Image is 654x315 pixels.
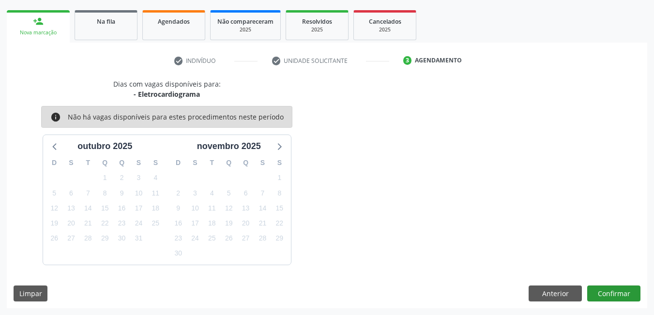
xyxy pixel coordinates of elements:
span: segunda-feira, 13 de outubro de 2025 [64,201,78,215]
span: sábado, 18 de outubro de 2025 [149,201,162,215]
span: sábado, 15 de novembro de 2025 [273,201,286,215]
span: quarta-feira, 1 de outubro de 2025 [98,171,112,185]
span: terça-feira, 14 de outubro de 2025 [81,201,95,215]
button: Limpar [14,285,47,302]
div: Q [220,155,237,170]
span: Cancelados [369,17,401,26]
span: sábado, 1 de novembro de 2025 [273,171,286,185]
span: terça-feira, 21 de outubro de 2025 [81,217,95,230]
span: domingo, 26 de outubro de 2025 [47,232,61,245]
span: segunda-feira, 24 de novembro de 2025 [188,232,202,245]
i: info [50,112,61,122]
div: S [254,155,271,170]
span: sexta-feira, 24 de outubro de 2025 [132,217,145,230]
span: Resolvidos [302,17,332,26]
span: terça-feira, 28 de outubro de 2025 [81,232,95,245]
div: novembro 2025 [193,140,265,153]
span: quarta-feira, 22 de outubro de 2025 [98,217,112,230]
span: quinta-feira, 6 de novembro de 2025 [239,186,253,200]
span: domingo, 9 de novembro de 2025 [171,201,185,215]
span: domingo, 12 de outubro de 2025 [47,201,61,215]
span: quinta-feira, 16 de outubro de 2025 [115,201,129,215]
span: Agendados [158,17,190,26]
span: sábado, 22 de novembro de 2025 [273,217,286,230]
span: terça-feira, 11 de novembro de 2025 [205,201,219,215]
span: segunda-feira, 10 de novembro de 2025 [188,201,202,215]
span: sexta-feira, 28 de novembro de 2025 [256,232,269,245]
div: 2025 [217,26,274,33]
div: S [147,155,164,170]
span: quarta-feira, 5 de novembro de 2025 [222,186,236,200]
span: terça-feira, 7 de outubro de 2025 [81,186,95,200]
div: Dias com vagas disponíveis para: [113,79,221,99]
div: Agendamento [415,56,462,65]
span: segunda-feira, 27 de outubro de 2025 [64,232,78,245]
span: terça-feira, 25 de novembro de 2025 [205,232,219,245]
span: domingo, 5 de outubro de 2025 [47,186,61,200]
div: Q [237,155,254,170]
span: quinta-feira, 27 de novembro de 2025 [239,232,253,245]
div: Nova marcação [14,29,63,36]
div: - Eletrocardiograma [113,89,221,99]
div: S [271,155,288,170]
div: 2025 [361,26,409,33]
span: sexta-feira, 14 de novembro de 2025 [256,201,269,215]
span: segunda-feira, 20 de outubro de 2025 [64,217,78,230]
span: Não compareceram [217,17,274,26]
button: Confirmar [587,285,640,302]
span: sexta-feira, 31 de outubro de 2025 [132,232,145,245]
span: quinta-feira, 9 de outubro de 2025 [115,186,129,200]
span: sexta-feira, 3 de outubro de 2025 [132,171,145,185]
span: quarta-feira, 19 de novembro de 2025 [222,217,236,230]
span: domingo, 16 de novembro de 2025 [171,217,185,230]
div: S [130,155,147,170]
span: quinta-feira, 13 de novembro de 2025 [239,201,253,215]
span: quinta-feira, 23 de outubro de 2025 [115,217,129,230]
span: sexta-feira, 7 de novembro de 2025 [256,186,269,200]
div: Q [113,155,130,170]
span: sábado, 8 de novembro de 2025 [273,186,286,200]
span: quarta-feira, 15 de outubro de 2025 [98,201,112,215]
span: domingo, 19 de outubro de 2025 [47,217,61,230]
span: sexta-feira, 17 de outubro de 2025 [132,201,145,215]
span: quarta-feira, 12 de novembro de 2025 [222,201,236,215]
div: Não há vagas disponíveis para estes procedimentos neste período [68,112,284,122]
span: terça-feira, 18 de novembro de 2025 [205,217,219,230]
span: sexta-feira, 10 de outubro de 2025 [132,186,145,200]
span: quarta-feira, 29 de outubro de 2025 [98,232,112,245]
span: segunda-feira, 17 de novembro de 2025 [188,217,202,230]
span: quarta-feira, 26 de novembro de 2025 [222,232,236,245]
span: domingo, 23 de novembro de 2025 [171,232,185,245]
span: sábado, 29 de novembro de 2025 [273,232,286,245]
span: quarta-feira, 8 de outubro de 2025 [98,186,112,200]
span: domingo, 2 de novembro de 2025 [171,186,185,200]
span: segunda-feira, 3 de novembro de 2025 [188,186,202,200]
span: domingo, 30 de novembro de 2025 [171,247,185,260]
div: Q [96,155,113,170]
div: S [63,155,80,170]
span: sábado, 25 de outubro de 2025 [149,217,162,230]
div: outubro 2025 [74,140,136,153]
div: S [187,155,204,170]
span: quinta-feira, 30 de outubro de 2025 [115,232,129,245]
div: person_add [33,16,44,27]
span: Na fila [97,17,115,26]
span: sábado, 4 de outubro de 2025 [149,171,162,185]
span: sábado, 11 de outubro de 2025 [149,186,162,200]
span: sexta-feira, 21 de novembro de 2025 [256,217,269,230]
span: quinta-feira, 20 de novembro de 2025 [239,217,253,230]
button: Anterior [529,285,582,302]
div: D [46,155,63,170]
span: terça-feira, 4 de novembro de 2025 [205,186,219,200]
div: 2025 [293,26,341,33]
div: T [203,155,220,170]
div: 3 [403,56,412,65]
div: D [170,155,187,170]
span: segunda-feira, 6 de outubro de 2025 [64,186,78,200]
div: T [79,155,96,170]
span: quinta-feira, 2 de outubro de 2025 [115,171,129,185]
